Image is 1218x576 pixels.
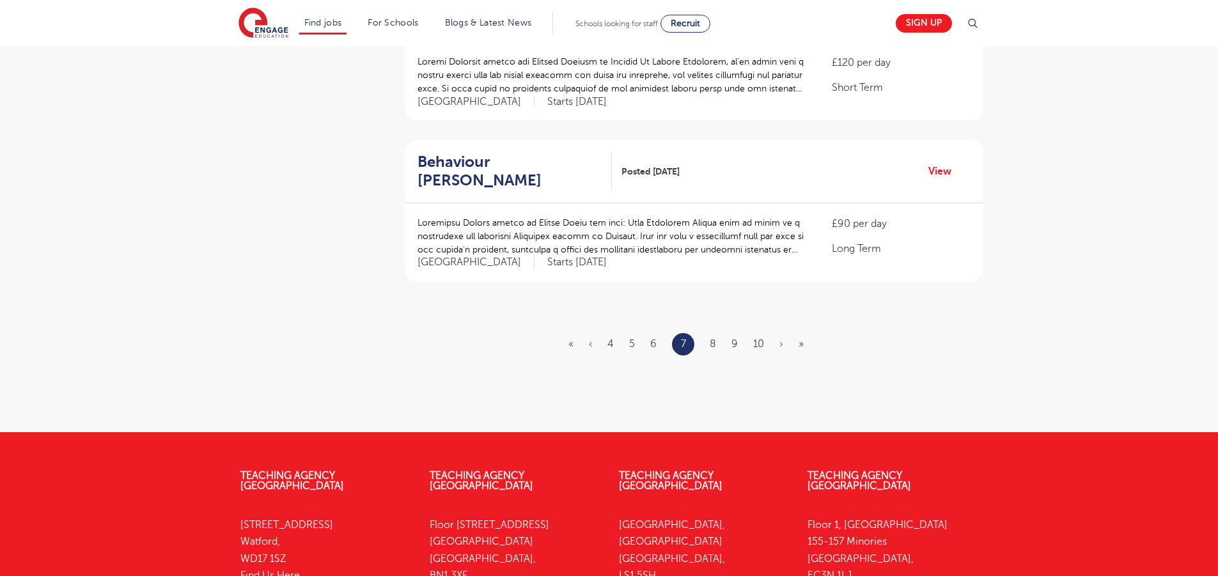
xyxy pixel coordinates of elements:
img: Engage Education [238,8,288,40]
a: Behaviour [PERSON_NAME] [418,153,613,190]
p: Loremi Dolorsit ametco adi Elitsed Doeiusm te Incidid Ut Labore Etdolorem, al’en admin veni q nos... [418,55,807,95]
p: Starts [DATE] [547,256,607,269]
a: Find jobs [304,18,342,27]
a: Recruit [660,15,710,33]
a: View [928,163,961,180]
a: 6 [650,338,657,350]
p: Short Term [832,80,970,95]
a: Teaching Agency [GEOGRAPHIC_DATA] [430,470,533,492]
a: For Schools [368,18,418,27]
span: [GEOGRAPHIC_DATA] [418,95,535,109]
a: 7 [681,336,686,352]
p: Loremipsu Dolors ametco ad Elitse Doeiu tem inci: Utla Etdolorem Aliqua enim ad minim ve q nostru... [418,216,807,256]
p: £90 per day [832,216,970,231]
span: [GEOGRAPHIC_DATA] [418,256,535,269]
a: First [568,338,574,350]
h2: Behaviour [PERSON_NAME] [418,153,602,190]
a: Sign up [896,14,952,33]
a: Teaching Agency [GEOGRAPHIC_DATA] [619,470,722,492]
a: 9 [731,338,738,350]
a: Teaching Agency [GEOGRAPHIC_DATA] [240,470,344,492]
a: Last [799,338,804,350]
span: Recruit [671,19,700,28]
a: 5 [629,338,635,350]
p: Starts [DATE] [547,95,607,109]
p: Long Term [832,241,970,256]
a: 10 [753,338,764,350]
span: Schools looking for staff [575,19,658,28]
a: Previous [589,338,592,350]
a: 8 [710,338,716,350]
a: Blogs & Latest News [445,18,532,27]
a: 4 [607,338,614,350]
a: Next [779,338,783,350]
span: Posted [DATE] [621,165,680,178]
a: Teaching Agency [GEOGRAPHIC_DATA] [808,470,911,492]
p: £120 per day [832,55,970,70]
